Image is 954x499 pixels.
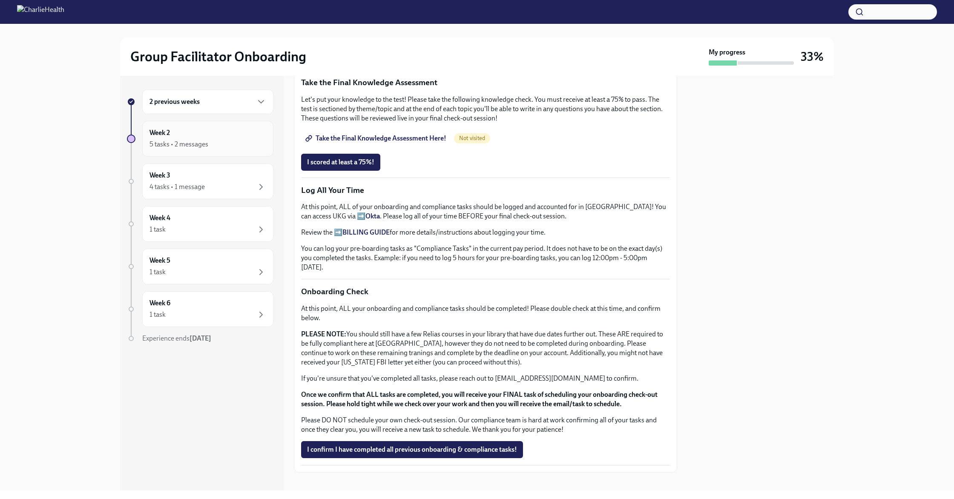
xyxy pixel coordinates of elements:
[301,441,523,458] button: I confirm I have completed all previous onboarding & compliance tasks!
[127,249,273,284] a: Week 51 task
[149,213,170,223] h6: Week 4
[301,154,380,171] button: I scored at least a 75%!
[142,334,211,342] span: Experience ends
[301,330,346,338] strong: PLEASE NOTE:
[142,89,273,114] div: 2 previous weeks
[301,286,670,297] p: Onboarding Check
[307,158,374,166] span: I scored at least a 75%!
[301,390,658,408] strong: Once we confirm that ALL tasks are completed, you will receive your FINAL task of scheduling your...
[149,171,170,180] h6: Week 3
[365,212,380,220] a: Okta
[190,334,211,342] strong: [DATE]
[149,298,170,308] h6: Week 6
[301,95,670,123] p: Let's put your knowledge to the test! Please take the following knowledge check. You must receive...
[301,228,670,237] p: Review the ➡️ for more details/instructions about logging your time.
[454,135,490,141] span: Not visited
[301,202,670,221] p: At this point, ALL of your onboarding and compliance tasks should be logged and accounted for in ...
[149,256,170,265] h6: Week 5
[301,185,670,196] p: Log All Your Time
[307,134,446,143] span: Take the Final Knowledge Assessment Here!
[301,244,670,272] p: You can log your pre-boarding tasks as "Compliance Tasks" in the current pay period. It does not ...
[130,48,306,65] h2: Group Facilitator Onboarding
[149,225,166,234] div: 1 task
[301,130,452,147] a: Take the Final Knowledge Assessment Here!
[149,182,205,192] div: 4 tasks • 1 message
[127,291,273,327] a: Week 61 task
[127,206,273,242] a: Week 41 task
[801,49,824,64] h3: 33%
[17,5,64,19] img: CharlieHealth
[149,267,166,277] div: 1 task
[149,140,208,149] div: 5 tasks • 2 messages
[342,228,390,236] a: BILLING GUIDE
[307,445,517,454] span: I confirm I have completed all previous onboarding & compliance tasks!
[127,163,273,199] a: Week 34 tasks • 1 message
[301,304,670,323] p: At this point, ALL your onboarding and compliance tasks should be completed! Please double check ...
[301,374,670,383] p: If you're unsure that you've completed all tasks, please reach out to [EMAIL_ADDRESS][DOMAIN_NAME...
[149,97,200,106] h6: 2 previous weeks
[149,128,170,138] h6: Week 2
[709,48,745,57] strong: My progress
[301,77,670,88] p: Take the Final Knowledge Assessment
[301,416,670,434] p: Please DO NOT schedule your own check-out session. Our compliance team is hard at work confirming...
[301,330,670,367] p: You should still have a few Relias courses in your library that have due dates further out. These...
[127,121,273,157] a: Week 25 tasks • 2 messages
[149,310,166,319] div: 1 task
